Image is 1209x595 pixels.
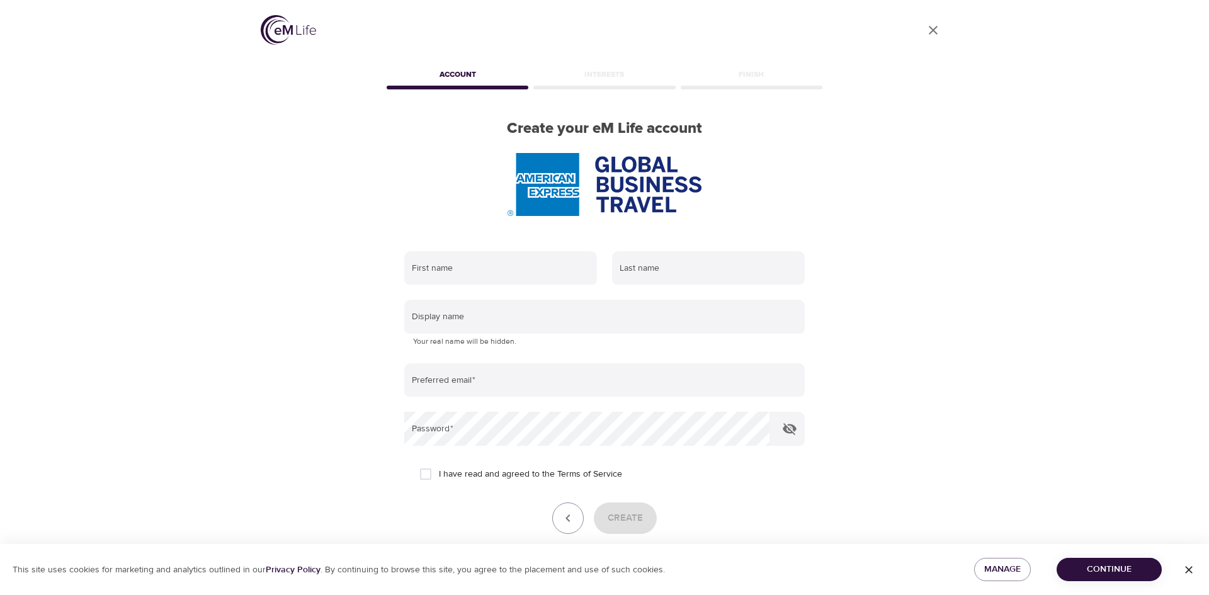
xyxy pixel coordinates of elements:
[439,468,622,481] span: I have read and agreed to the
[1057,558,1162,581] button: Continue
[974,558,1031,581] button: Manage
[984,562,1021,577] span: Manage
[918,15,948,45] a: close
[266,564,321,575] a: Privacy Policy
[1067,562,1152,577] span: Continue
[557,468,622,481] a: Terms of Service
[261,15,316,45] img: logo
[508,153,701,216] img: AmEx%20GBT%20logo.png
[384,120,825,138] h2: Create your eM Life account
[413,336,796,348] p: Your real name will be hidden.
